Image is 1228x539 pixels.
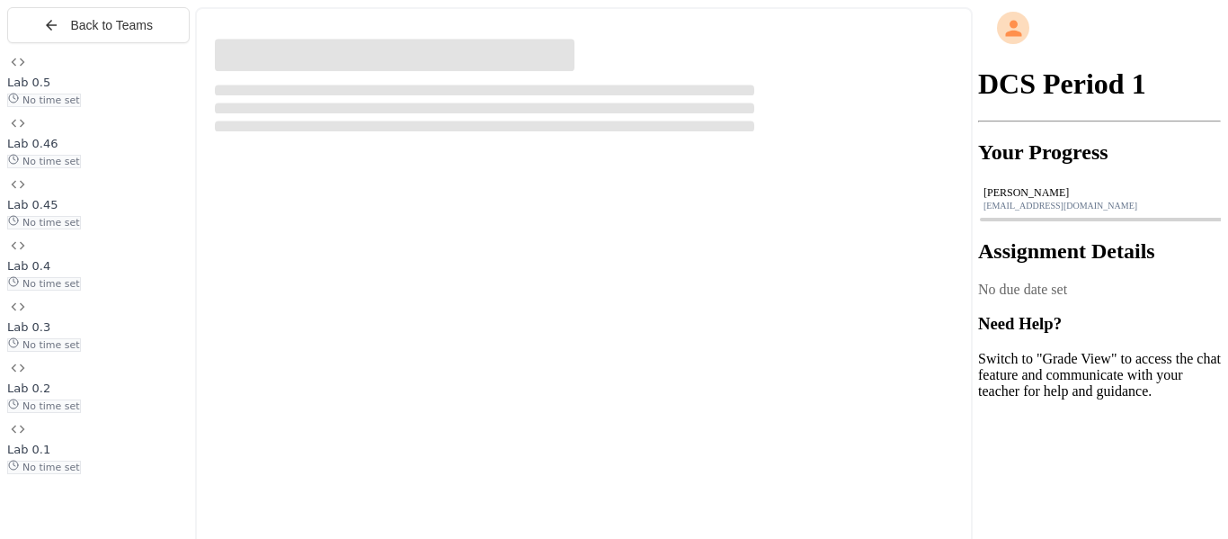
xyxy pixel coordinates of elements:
div: No due date set [978,282,1221,298]
h1: DCS Period 1 [978,67,1221,101]
div: My Account [978,7,1221,49]
p: Switch to "Grade View" to access the chat feature and communicate with your teacher for help and ... [978,351,1221,400]
span: No time set [7,277,81,291]
span: Lab 0.45 [7,198,58,211]
span: No time set [7,400,81,413]
span: No time set [7,338,81,352]
span: Lab 0.3 [7,320,50,334]
span: Lab 0.2 [7,382,50,395]
div: [EMAIL_ADDRESS][DOMAIN_NAME] [983,201,1215,211]
span: Back to Teams [70,18,153,32]
span: Lab 0.46 [7,137,58,150]
span: Lab 0.5 [7,76,50,89]
span: Lab 0.4 [7,259,50,273]
h3: Need Help? [978,314,1221,334]
span: Lab 0.1 [7,443,50,456]
h2: Assignment Details [978,239,1221,264]
span: No time set [7,461,81,474]
button: Back to Teams [7,7,190,43]
h2: Your Progress [978,140,1221,165]
span: No time set [7,155,81,168]
span: No time set [7,94,81,107]
span: No time set [7,216,81,229]
div: [PERSON_NAME] [983,186,1215,200]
